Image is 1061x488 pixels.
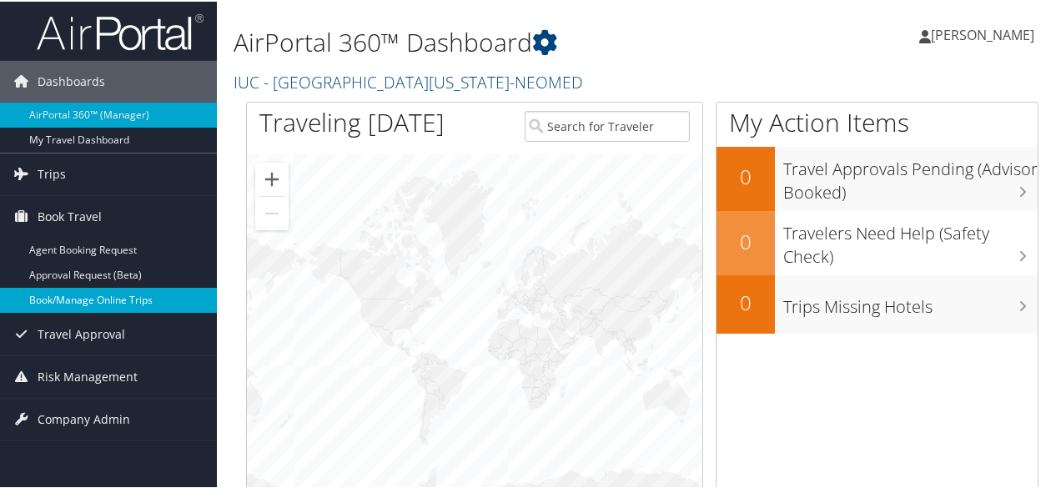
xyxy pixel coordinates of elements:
[783,285,1038,317] h3: Trips Missing Hotels
[259,103,445,138] h1: Traveling [DATE]
[37,11,204,50] img: airportal-logo.png
[717,145,1038,209] a: 0Travel Approvals Pending (Advisor Booked)
[717,274,1038,332] a: 0Trips Missing Hotels
[525,109,689,140] input: Search for Traveler
[38,355,138,396] span: Risk Management
[717,226,775,254] h2: 0
[38,152,66,194] span: Trips
[717,287,775,315] h2: 0
[717,209,1038,274] a: 0Travelers Need Help (Safety Check)
[255,161,289,194] button: Zoom in
[919,8,1051,58] a: [PERSON_NAME]
[234,23,778,58] h1: AirPortal 360™ Dashboard
[717,161,775,189] h2: 0
[234,69,587,92] a: IUC - [GEOGRAPHIC_DATA][US_STATE]-NEOMED
[783,148,1038,203] h3: Travel Approvals Pending (Advisor Booked)
[38,194,102,236] span: Book Travel
[38,312,125,354] span: Travel Approval
[783,212,1038,267] h3: Travelers Need Help (Safety Check)
[931,24,1034,43] span: [PERSON_NAME]
[717,103,1038,138] h1: My Action Items
[38,397,130,439] span: Company Admin
[38,59,105,101] span: Dashboards
[255,195,289,229] button: Zoom out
